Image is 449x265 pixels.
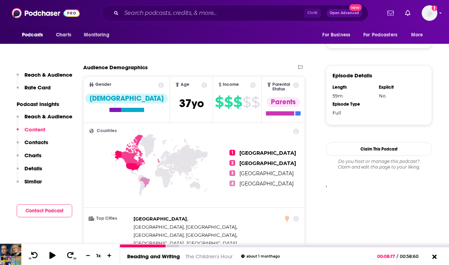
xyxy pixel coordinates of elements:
span: $ [215,96,223,108]
button: Contacts [17,139,48,152]
span: For Business [322,30,350,40]
button: open menu [317,28,359,42]
span: $ [243,96,251,108]
span: Charts [56,30,71,40]
span: [GEOGRAPHIC_DATA] [239,160,296,166]
p: Rate Card [24,84,51,91]
div: Claim and edit this page to your liking. [326,159,432,170]
button: Reach & Audience [17,113,72,126]
button: open menu [17,28,52,42]
h3: Top Cities [89,216,131,221]
button: 10 [27,251,41,260]
input: Search podcasts, credits, & more... [121,7,304,19]
span: New [349,4,362,11]
div: Explicit [379,84,421,90]
span: Age [181,82,189,87]
span: 1 [229,150,235,155]
button: open menu [359,28,408,42]
p: Details [24,165,42,172]
div: about 1 month ago [241,254,280,258]
a: The Children's Hour [186,253,233,260]
a: Charts [51,28,75,42]
div: Full [333,110,374,116]
a: Show notifications dropdown [385,7,397,19]
button: Contact Podcast [17,204,72,217]
span: 10 [29,257,31,260]
div: Length [333,84,374,90]
span: [GEOGRAPHIC_DATA] [239,181,294,187]
span: , [133,223,237,231]
span: / [397,254,398,259]
div: Parents [267,97,300,107]
p: Contacts [24,139,48,146]
button: open menu [406,28,432,42]
span: Logged in as kkneafsey [422,5,437,21]
p: Similar [24,178,42,185]
span: 00:58:60 [398,254,426,259]
h2: Audience Demographics [83,64,148,71]
span: For Podcasters [363,30,397,40]
span: Do you host or manage this podcast? [326,159,432,164]
span: , [187,239,238,247]
button: Rate Card [17,84,51,97]
span: [GEOGRAPHIC_DATA] [239,150,296,156]
span: Ctrl K [304,8,321,18]
a: Show notifications dropdown [402,7,413,19]
span: , [133,239,185,247]
span: Podcasts [22,30,43,40]
span: Parental Status [272,82,292,92]
span: 00:08:17 [377,254,397,259]
span: 4 [229,181,235,186]
button: Show profile menu [422,5,437,21]
button: Claim This Podcast [326,142,432,156]
span: Open Advanced [330,11,359,15]
p: Charts [24,152,41,159]
span: $ [251,96,260,108]
span: More [411,30,423,40]
div: [DEMOGRAPHIC_DATA] [85,94,168,104]
div: Search podcasts, credits, & more... [102,5,368,21]
span: [GEOGRAPHIC_DATA], [GEOGRAPHIC_DATA] [133,224,236,230]
button: Details [17,165,42,178]
div: No [379,93,421,99]
span: , [133,231,237,239]
span: 37 yo [179,96,204,110]
span: Monitoring [84,30,109,40]
button: Similar [17,178,42,191]
button: Content [17,126,45,139]
span: Countries [97,129,117,133]
button: 30 [64,251,78,260]
span: [GEOGRAPHIC_DATA] [133,240,184,246]
img: Podchaser - Follow, Share and Rate Podcasts [12,6,80,20]
button: Open AdvancedNew [326,9,362,17]
p: Reach & Audience [24,113,72,120]
p: Reach & Audience [24,71,72,78]
svg: Add a profile image [432,5,437,11]
span: 3 [229,170,235,176]
a: Reading and Writing [127,253,180,260]
span: Income [223,82,239,87]
div: Episode Type [333,101,374,107]
span: 2 [229,160,235,166]
div: 59m [333,93,374,99]
h3: Episode Details [333,72,372,79]
button: open menu [79,28,118,42]
span: , [133,215,188,223]
span: [GEOGRAPHIC_DATA] [187,240,237,246]
img: User Profile [422,5,437,21]
span: [GEOGRAPHIC_DATA] [239,170,294,177]
span: [GEOGRAPHIC_DATA] [133,216,187,222]
span: Gender [95,82,111,87]
p: Podcast Insights [17,101,72,107]
button: Reach & Audience [17,71,72,84]
span: $ [233,96,242,108]
span: $ [224,96,233,108]
button: Charts [17,152,41,165]
span: [GEOGRAPHIC_DATA], [GEOGRAPHIC_DATA] [133,232,236,238]
span: 30 [73,257,76,260]
div: 1 x [93,253,105,258]
p: Content [24,126,45,133]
